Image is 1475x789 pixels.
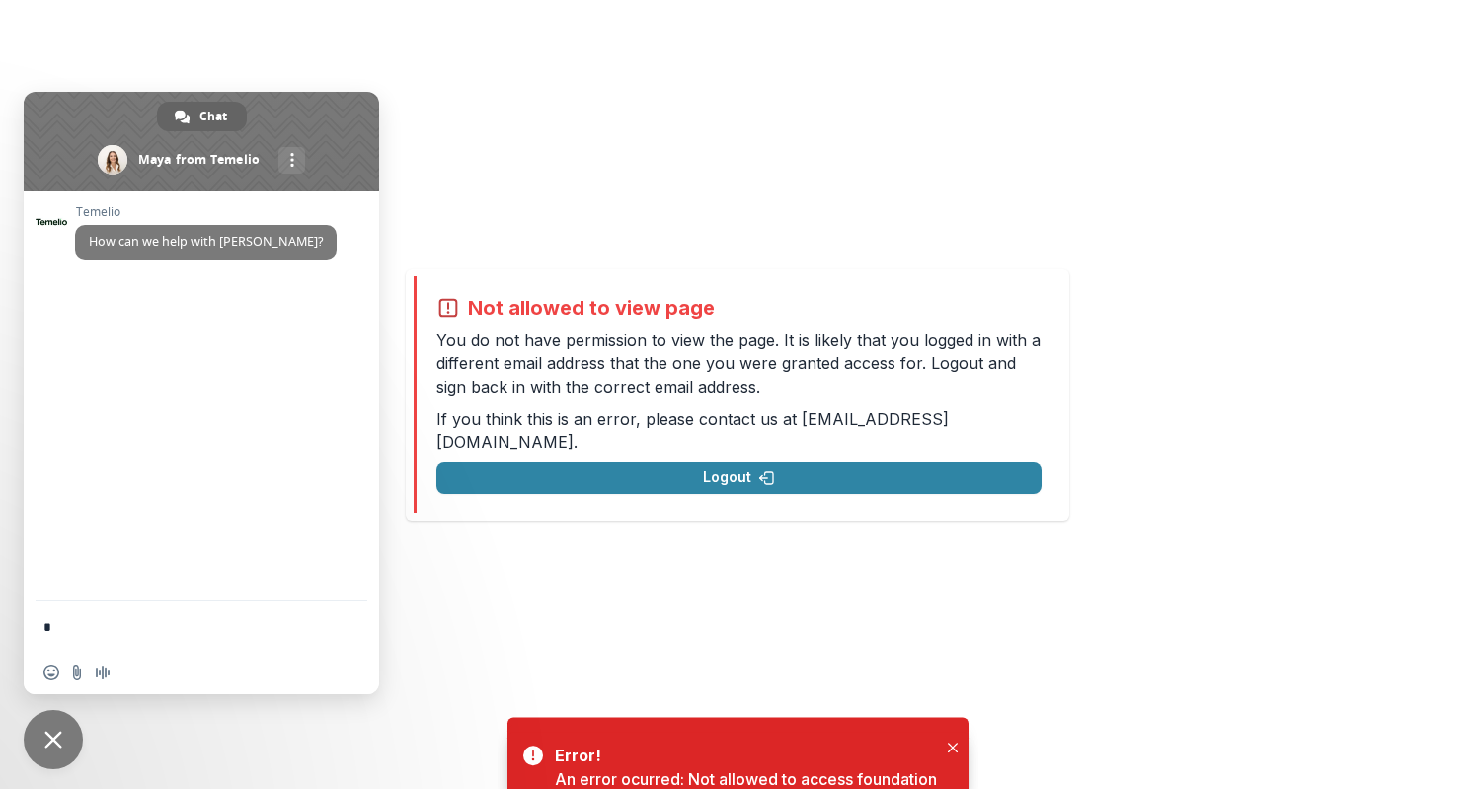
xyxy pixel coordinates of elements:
[555,744,929,767] div: Error!
[75,205,337,219] span: Temelio
[278,147,305,174] div: More channels
[89,233,323,250] span: How can we help with [PERSON_NAME]?
[941,722,965,746] button: Close
[941,730,965,753] button: Close
[69,665,85,680] span: Send a file
[436,407,1042,454] p: If you think this is an error, please contact us at .
[436,462,1042,494] button: Logout
[157,102,247,131] div: Chat
[468,296,715,320] h2: Not allowed to view page
[436,328,1042,399] p: You do not have permission to view the page. It is likely that you logged in with a different ema...
[43,665,59,680] span: Insert an emoji
[95,665,111,680] span: Audio message
[199,102,227,131] span: Chat
[24,710,83,769] div: Close chat
[436,409,949,452] a: [EMAIL_ADDRESS][DOMAIN_NAME]
[43,618,316,636] textarea: Compose your message...
[941,736,965,759] button: Close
